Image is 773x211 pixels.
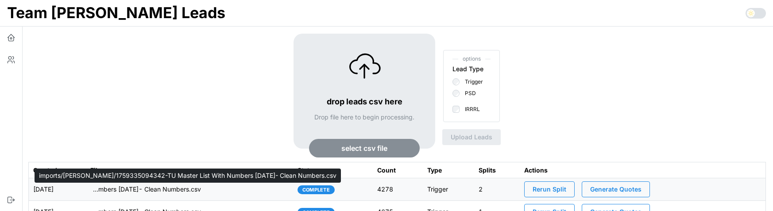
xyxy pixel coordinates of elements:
td: 2 [474,178,519,201]
th: Actions [520,162,766,178]
button: select csv file [309,139,420,157]
label: IRRRL [460,106,480,113]
span: Upload Leads [451,130,492,145]
span: complete [302,186,330,194]
th: Created [29,162,86,178]
td: Trigger [423,178,474,201]
span: options [452,55,491,63]
th: Status [293,162,373,178]
span: select csv file [341,139,387,157]
label: Trigger [460,78,483,85]
th: File [86,162,293,178]
p: imports/[PERSON_NAME]/1759335094342-TU Master List With Numbers [DATE]- Clean Numbers.csv [90,185,201,194]
td: [DATE] [29,178,86,201]
button: Generate Quotes [582,181,650,197]
div: Lead Type [452,64,483,74]
h1: Team [PERSON_NAME] Leads [7,3,225,23]
span: Generate Quotes [590,182,642,197]
th: Type [423,162,474,178]
button: Upload Leads [442,129,501,145]
th: Count [373,162,423,178]
label: PSD [460,90,476,97]
span: Rerun Split [533,182,566,197]
button: Rerun Split [524,181,575,197]
td: 4278 [373,178,423,201]
th: Splits [474,162,519,178]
